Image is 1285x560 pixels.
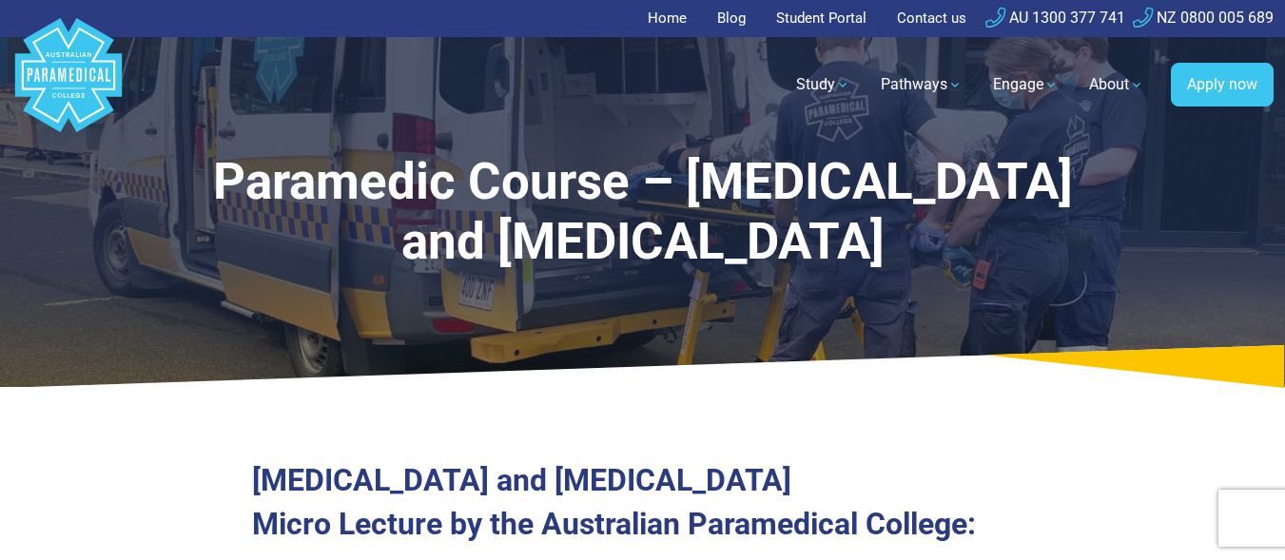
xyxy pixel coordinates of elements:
h1: Paramedic Course – [MEDICAL_DATA] and [MEDICAL_DATA] [169,152,1116,273]
a: Apply now [1171,63,1274,106]
a: NZ 0800 005 689 [1133,9,1274,27]
h2: [MEDICAL_DATA] and [MEDICAL_DATA] [252,462,1034,498]
a: Study [785,58,862,111]
a: Engage [982,58,1070,111]
a: Pathways [869,58,974,111]
a: Australian Paramedical College [11,37,126,133]
a: About [1078,58,1156,111]
a: AU 1300 377 741 [985,9,1125,27]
